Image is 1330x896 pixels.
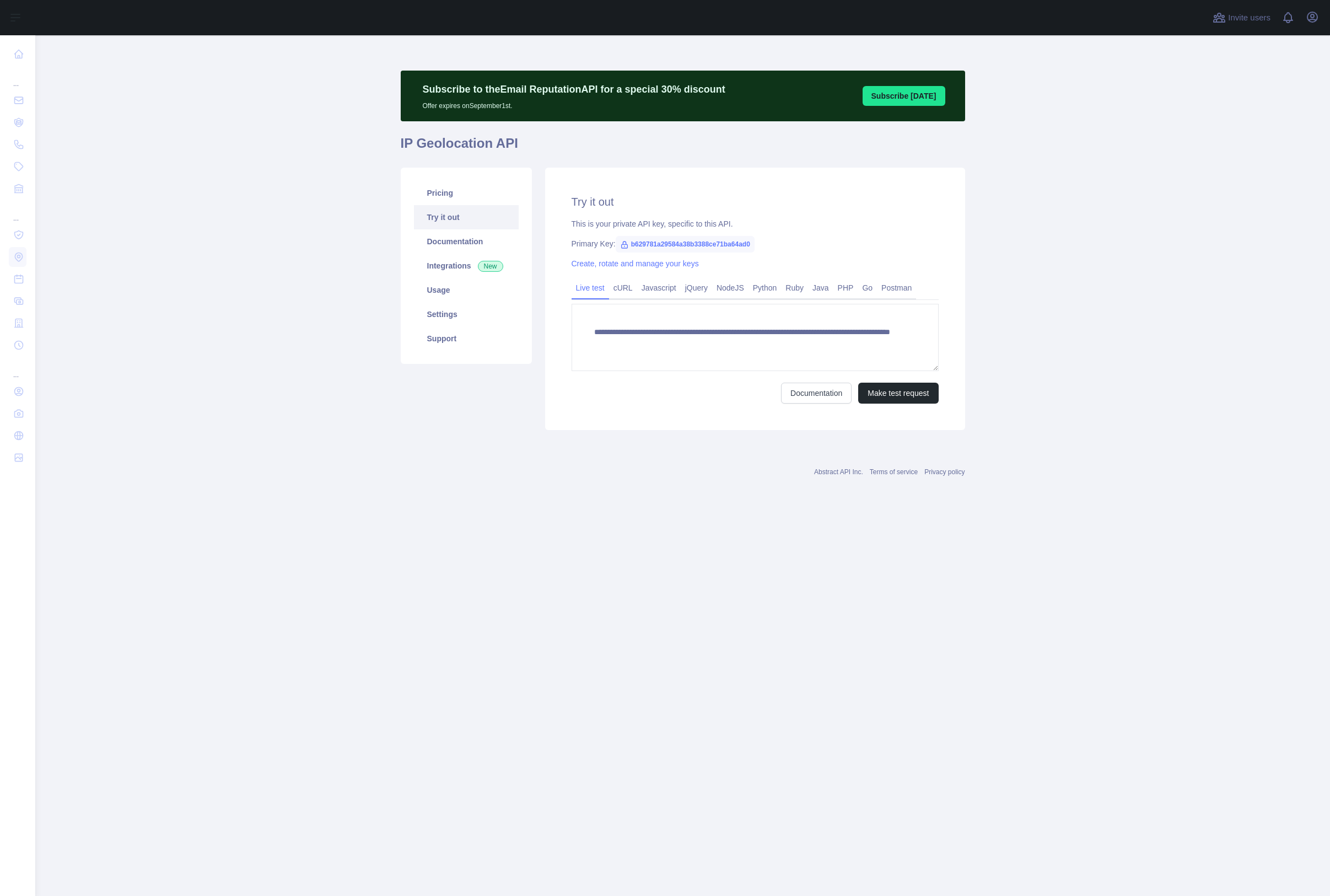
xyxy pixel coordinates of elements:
a: Javascript [637,279,681,297]
button: Subscribe [DATE] [863,86,945,106]
div: ... [9,201,26,223]
a: Python [749,279,782,297]
a: Integrations New [414,254,519,278]
span: Invite users [1228,12,1270,24]
a: Abstract API Inc. [814,468,863,476]
div: Primary Key: [572,238,939,249]
a: NodeJS [712,279,749,297]
a: Go [858,279,877,297]
a: Terms of service [870,468,918,476]
a: PHP [833,279,858,297]
a: Create, rotate and manage your keys [572,259,699,268]
a: Documentation [414,229,519,254]
div: ... [9,357,26,379]
p: Subscribe to the Email Reputation API for a special 30 % discount [423,82,725,97]
a: cURL [609,279,637,297]
h1: IP Geolocation API [401,135,965,161]
span: b629781a29584a38b3388ce71ba64ad0 [616,236,755,253]
button: Make test request [858,383,938,404]
a: Documentation [781,383,852,404]
a: Postman [877,279,916,297]
a: Settings [414,302,519,326]
a: Privacy policy [924,468,965,476]
a: Pricing [414,181,519,205]
span: New [478,261,503,272]
div: ... [9,66,26,88]
a: Usage [414,278,519,302]
a: Java [808,279,833,297]
button: Invite users [1210,9,1273,26]
a: Ruby [781,279,808,297]
a: Support [414,326,519,351]
p: Offer expires on September 1st. [423,97,725,110]
a: Live test [572,279,609,297]
a: Try it out [414,205,519,229]
h2: Try it out [572,194,939,210]
div: This is your private API key, specific to this API. [572,218,939,229]
a: jQuery [681,279,712,297]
